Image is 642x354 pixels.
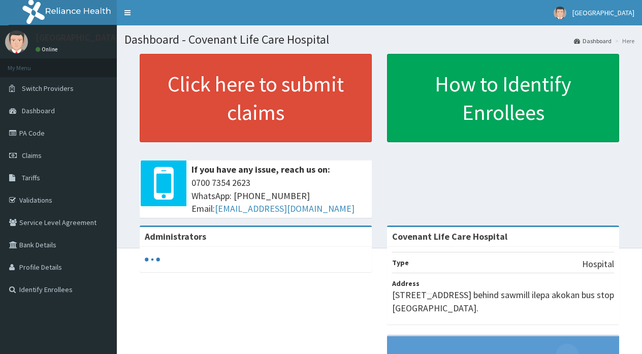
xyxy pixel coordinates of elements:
p: [STREET_ADDRESS] behind sawmill ilepa akokan bus stop [GEOGRAPHIC_DATA]. [392,288,614,314]
p: Hospital [582,258,614,271]
a: [EMAIL_ADDRESS][DOMAIN_NAME] [215,203,355,214]
img: User Image [5,30,28,53]
b: Type [392,258,409,267]
a: Online [36,46,60,53]
img: User Image [554,7,566,19]
span: [GEOGRAPHIC_DATA] [572,8,634,17]
a: How to Identify Enrollees [387,54,619,142]
a: Dashboard [574,37,612,45]
svg: audio-loading [145,252,160,267]
p: [GEOGRAPHIC_DATA] [36,33,119,42]
span: Claims [22,151,42,160]
b: Address [392,279,420,288]
a: Click here to submit claims [140,54,372,142]
span: 0700 7354 2623 WhatsApp: [PHONE_NUMBER] Email: [191,176,367,215]
b: Administrators [145,231,206,242]
h1: Dashboard - Covenant Life Care Hospital [124,33,634,46]
li: Here [613,37,634,45]
span: Switch Providers [22,84,74,93]
b: If you have any issue, reach us on: [191,164,330,175]
strong: Covenant Life Care Hospital [392,231,507,242]
span: Dashboard [22,106,55,115]
span: Tariffs [22,173,40,182]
